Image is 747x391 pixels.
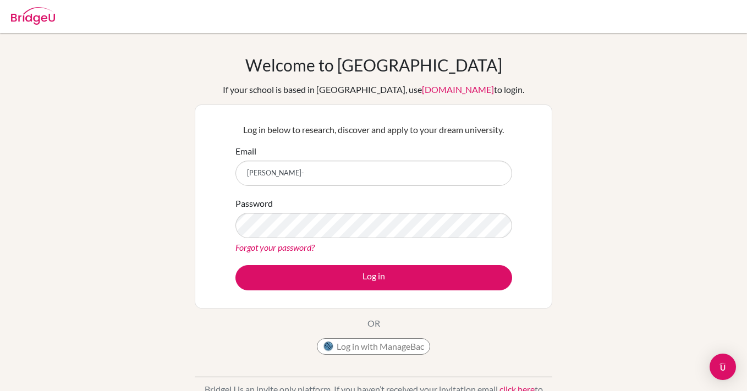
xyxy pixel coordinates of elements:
[317,338,430,355] button: Log in with ManageBac
[710,354,736,380] div: Open Intercom Messenger
[11,7,55,25] img: Bridge-U
[422,84,494,95] a: [DOMAIN_NAME]
[223,83,524,96] div: If your school is based in [GEOGRAPHIC_DATA], use to login.
[235,265,512,290] button: Log in
[367,317,380,330] p: OR
[235,242,315,252] a: Forgot your password?
[245,55,502,75] h1: Welcome to [GEOGRAPHIC_DATA]
[235,123,512,136] p: Log in below to research, discover and apply to your dream university.
[235,145,256,158] label: Email
[235,197,273,210] label: Password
